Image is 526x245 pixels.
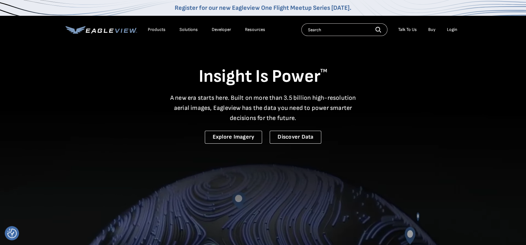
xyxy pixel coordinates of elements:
div: Products [148,27,166,33]
div: Solutions [179,27,198,33]
h1: Insight Is Power [66,66,460,88]
a: Discover Data [270,131,321,144]
button: Consent Preferences [7,229,17,238]
div: Talk To Us [398,27,417,33]
img: Revisit consent button [7,229,17,238]
a: Register for our new Eagleview One Flight Meetup Series [DATE]. [175,4,351,12]
div: Login [447,27,457,33]
div: Resources [245,27,265,33]
a: Explore Imagery [205,131,262,144]
sup: TM [320,68,327,74]
p: A new era starts here. Built on more than 3.5 billion high-resolution aerial images, Eagleview ha... [166,93,360,123]
a: Developer [212,27,231,33]
input: Search [301,23,387,36]
a: Buy [428,27,435,33]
